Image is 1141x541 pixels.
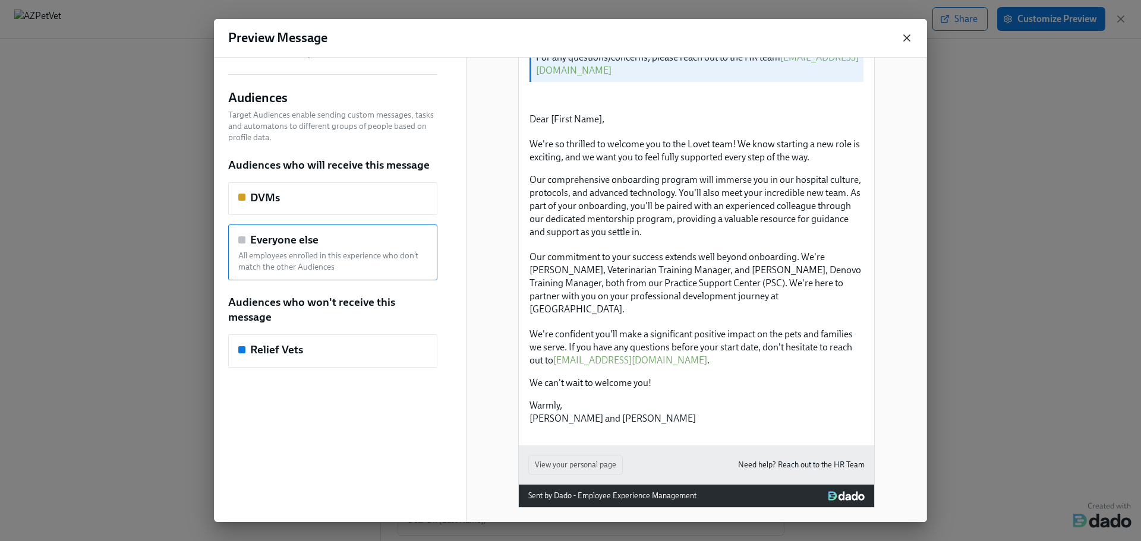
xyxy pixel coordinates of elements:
[228,157,430,173] h5: Audiences who will receive this message
[250,342,303,357] h5: Relief Vets
[738,458,865,472] a: Need help? Reach out to the HR Team
[250,190,280,205] h5: DVMs
[228,224,437,280] div: Everyone elseAll employees enrolled in this experience who don’t match the other Audiences
[228,109,437,143] p: Target Audiences enable sending custom messages, tasks and automatons to different groups of peop...
[828,491,865,501] img: Dado
[228,334,437,368] div: Relief Vets
[528,489,696,502] div: Sent by Dado - Employee Experience Management
[250,232,319,248] h5: Everyone else
[528,249,865,317] div: Our commitment to your success extends well beyond onboarding. We're [PERSON_NAME], Veterinarian ...
[228,182,437,216] div: DVMs
[535,459,616,471] span: View your personal page
[228,29,327,47] h4: Preview Message
[238,250,427,273] p: All employees enrolled in this experience who don’t match the other Audiences
[228,89,288,107] h4: Audiences
[528,112,865,127] div: Dear [First Name],
[228,295,437,325] h5: Audiences who won't receive this message
[528,327,865,426] div: We're confident you'll make a significant positive impact on the pets and families we serve. If y...
[528,455,623,475] button: View your personal page
[528,137,865,240] div: We're so thrilled to welcome you to the Lovet team! We know starting a new role is exciting, and ...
